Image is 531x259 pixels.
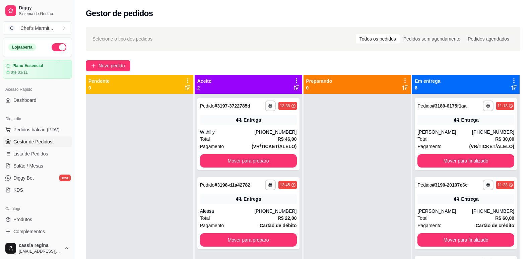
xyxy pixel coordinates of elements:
span: Gestor de Pedidos [13,138,52,145]
div: Pedidos sem agendamento [400,34,464,44]
div: Entrega [244,117,261,123]
div: Todos os pedidos [356,34,400,44]
strong: (VR/TICKET/ALELO) [252,144,297,149]
span: Total [417,135,427,143]
span: Novo pedido [98,62,125,69]
button: Select a team [3,21,72,35]
strong: (VR/TICKET/ALELO) [469,144,514,149]
p: 8 [415,84,440,91]
div: Chef's Marmit ... [20,25,53,31]
div: Alessa [200,208,255,214]
button: Alterar Status [52,43,66,51]
div: Dia a dia [3,114,72,124]
div: [PERSON_NAME] [417,129,472,135]
span: Total [417,214,427,222]
span: Pedido [417,182,432,188]
span: Selecione o tipo dos pedidos [92,35,152,43]
p: Preparando [306,78,332,84]
span: Pedido [200,103,215,109]
a: Gestor de Pedidos [3,136,72,147]
div: 11:23 [497,182,508,188]
button: Mover para preparo [200,233,297,247]
p: Aceito [197,78,212,84]
p: 2 [197,84,212,91]
span: Pagamento [200,222,224,229]
div: 13:45 [280,182,290,188]
a: KDS [3,185,72,195]
span: Total [200,214,210,222]
strong: Cartão de crédito [476,223,514,228]
div: [PHONE_NUMBER] [254,208,296,214]
span: Dashboard [13,97,37,104]
span: Produtos [13,216,32,223]
div: Catálogo [3,203,72,214]
div: Entrega [461,196,479,202]
p: 0 [88,84,110,91]
span: [EMAIL_ADDRESS][DOMAIN_NAME] [19,249,61,254]
div: [PHONE_NUMBER] [472,129,514,135]
strong: R$ 60,00 [495,215,514,221]
p: 0 [306,84,332,91]
div: [PERSON_NAME] [417,208,472,214]
span: Diggy [19,5,69,11]
span: Pedido [200,182,215,188]
button: Mover para finalizado [417,154,514,168]
p: Em entrega [415,78,440,84]
strong: R$ 22,00 [278,215,297,221]
a: Complementos [3,226,72,237]
span: Pedido [417,103,432,109]
a: Produtos [3,214,72,225]
div: Entrega [244,196,261,202]
span: cassia regina [19,243,61,249]
a: Dashboard [3,95,72,106]
article: até 03/11 [11,70,28,75]
span: Diggy Bot [13,175,34,181]
div: [PHONE_NUMBER] [472,208,514,214]
strong: Cartão de débito [260,223,296,228]
strong: # 3198-d1a42782 [214,182,250,188]
span: Pagamento [200,143,224,150]
button: Mover para finalizado [417,233,514,247]
span: KDS [13,187,23,193]
strong: # 3197-3722785d [214,103,250,109]
a: DiggySistema de Gestão [3,3,72,19]
span: C [8,25,15,31]
a: Lista de Pedidos [3,148,72,159]
strong: # 3189-6175f1aa [432,103,467,109]
span: Sistema de Gestão [19,11,69,16]
a: Salão / Mesas [3,160,72,171]
span: plus [91,63,96,68]
strong: R$ 30,00 [495,136,514,142]
span: Total [200,135,210,143]
div: 11:13 [497,103,508,109]
p: Pendente [88,78,110,84]
div: [PHONE_NUMBER] [254,129,296,135]
span: Salão / Mesas [13,163,43,169]
span: Complementos [13,228,45,235]
button: Mover para preparo [200,154,297,168]
a: Diggy Botnovo [3,173,72,183]
button: Novo pedido [86,60,130,71]
button: Pedidos balcão (PDV) [3,124,72,135]
div: Loja aberta [8,44,36,51]
span: Pagamento [417,143,442,150]
div: 13:38 [280,103,290,109]
div: Entrega [461,117,479,123]
article: Plano Essencial [12,63,43,68]
span: Pedidos balcão (PDV) [13,126,60,133]
h2: Gestor de pedidos [86,8,153,19]
div: Pedidos agendados [464,34,513,44]
strong: # 3190-20107e6c [432,182,468,188]
span: Lista de Pedidos [13,150,48,157]
div: Withilly [200,129,255,135]
div: Acesso Rápido [3,84,72,95]
strong: R$ 46,00 [278,136,297,142]
a: Plano Essencialaté 03/11 [3,60,72,79]
button: cassia regina[EMAIL_ADDRESS][DOMAIN_NAME] [3,240,72,256]
span: Pagamento [417,222,442,229]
